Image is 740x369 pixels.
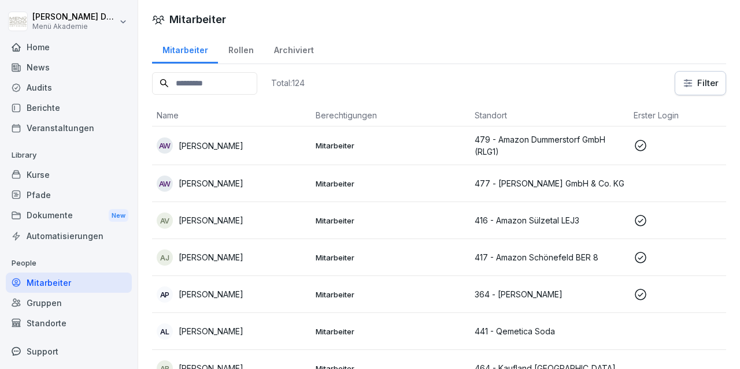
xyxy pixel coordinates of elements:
div: Support [6,341,132,361]
a: Archiviert [264,34,324,64]
a: Berichte [6,98,132,118]
p: 364 - [PERSON_NAME] [475,288,624,300]
a: Rollen [218,34,264,64]
p: 416 - Amazon Sülzetal LEJ3 [475,214,624,226]
p: [PERSON_NAME] [179,177,243,189]
p: Mitarbeiter [316,140,465,151]
p: Mitarbeiter [316,215,465,226]
p: Mitarbeiter [316,289,465,300]
p: 441 - Qemetica Soda [475,325,624,337]
a: News [6,57,132,77]
button: Filter [675,72,726,95]
div: Filter [682,77,719,89]
a: Veranstaltungen [6,118,132,138]
a: Audits [6,77,132,98]
div: Dokumente [6,205,132,226]
p: 477 - [PERSON_NAME] GmbH & Co. KG [475,177,624,189]
a: Standorte [6,313,132,333]
p: Library [6,146,132,165]
div: AW [157,176,173,192]
a: Gruppen [6,293,132,313]
p: Mitarbeiter [316,326,465,337]
a: Mitarbeiter [152,34,218,64]
p: Menü Akademie [32,23,117,31]
div: New [109,209,128,222]
th: Berechtigungen [311,105,470,126]
a: Kurse [6,165,132,185]
p: 417 - Amazon Schönefeld BER 8 [475,251,624,263]
p: Mitarbeiter [316,252,465,263]
p: People [6,254,132,273]
a: Automatisierungen [6,226,132,246]
a: Mitarbeiter [6,273,132,293]
p: 479 - Amazon Dummerstorf GmbH (RLG1) [475,133,624,158]
h1: Mitarbeiter [169,12,226,27]
p: [PERSON_NAME] [179,140,243,152]
div: AW [157,137,173,154]
div: AL [157,323,173,340]
div: AJ [157,249,173,266]
p: [PERSON_NAME] [179,214,243,226]
p: Mitarbeiter [316,178,465,189]
th: Standort [470,105,629,126]
p: [PERSON_NAME] [179,288,243,300]
div: AV [157,213,173,229]
a: Pfade [6,185,132,205]
p: [PERSON_NAME] [179,325,243,337]
p: Total: 124 [271,77,305,88]
th: Name [152,105,311,126]
p: [PERSON_NAME] [179,251,243,263]
p: [PERSON_NAME] Deiß [32,12,117,22]
a: DokumenteNew [6,205,132,226]
div: AP [157,286,173,303]
a: Home [6,37,132,57]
